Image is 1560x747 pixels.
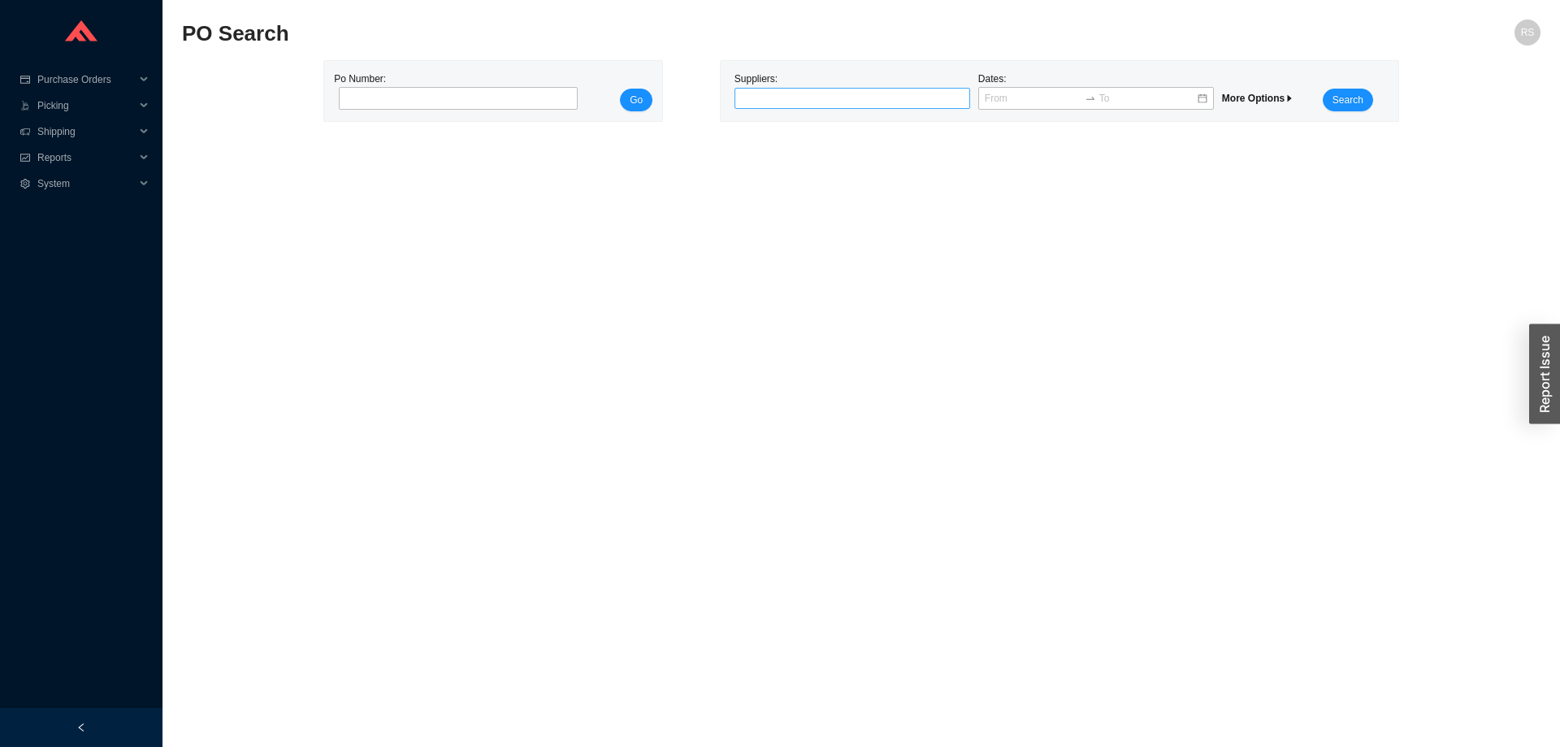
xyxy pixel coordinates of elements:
span: caret-right [1285,93,1294,103]
span: credit-card [19,75,31,85]
span: RS [1521,20,1535,46]
input: To [1099,90,1196,106]
span: Go [630,92,643,108]
span: left [76,723,86,732]
button: Search [1323,89,1373,111]
span: setting [19,179,31,189]
span: More Options [1222,93,1294,104]
span: Shipping [37,119,135,145]
h2: PO Search [182,20,1201,48]
span: fund [19,153,31,163]
span: Reports [37,145,135,171]
div: Po Number: [334,71,573,111]
span: Purchase Orders [37,67,135,93]
div: Dates: [974,71,1218,111]
button: Go [620,89,652,111]
span: swap-right [1085,93,1096,104]
span: Picking [37,93,135,119]
span: to [1085,93,1096,104]
input: From [985,90,1081,106]
div: Suppliers: [730,71,974,111]
span: System [37,171,135,197]
span: Search [1332,92,1363,108]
